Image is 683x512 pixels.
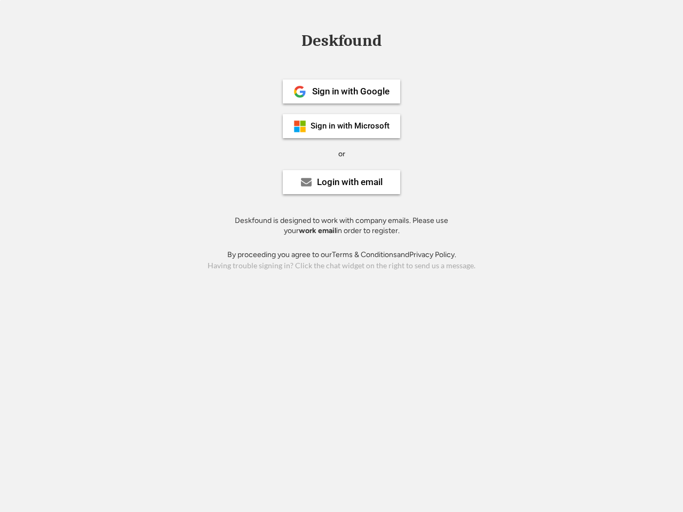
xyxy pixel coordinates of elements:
div: By proceeding you agree to our and [227,250,456,260]
div: Deskfound [296,33,387,49]
div: Sign in with Google [312,87,390,96]
div: Deskfound is designed to work with company emails. Please use your in order to register. [221,215,462,236]
a: Privacy Policy. [409,250,456,259]
div: Login with email [317,178,383,187]
img: ms-symbollockup_mssymbol_19.png [293,120,306,133]
strong: work email [299,226,336,235]
div: Sign in with Microsoft [311,122,390,130]
img: 1024px-Google__G__Logo.svg.png [293,85,306,98]
a: Terms & Conditions [332,250,397,259]
div: or [338,149,345,159]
